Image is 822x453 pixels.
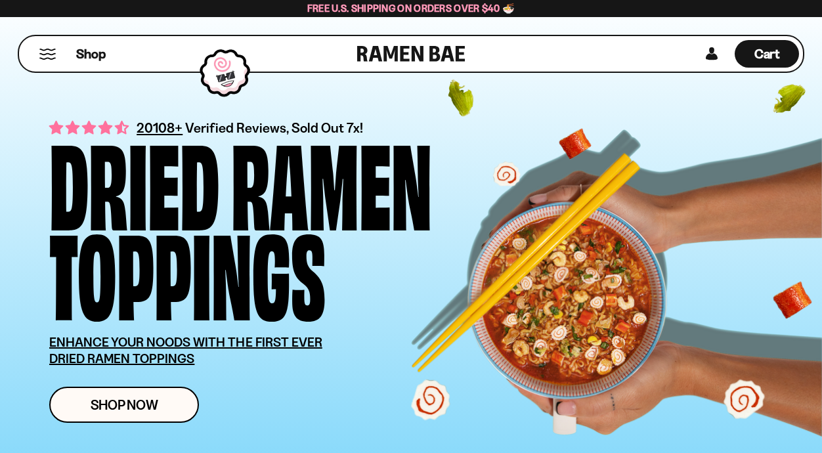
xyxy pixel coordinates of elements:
a: Shop [76,40,106,68]
div: Ramen [231,135,432,225]
a: Shop Now [49,387,199,423]
div: Dried [49,135,219,225]
div: Toppings [49,225,326,314]
span: Free U.S. Shipping on Orders over $40 🍜 [307,2,515,14]
span: Shop Now [91,398,158,412]
span: Cart [754,46,780,62]
u: ENHANCE YOUR NOODS WITH THE FIRST EVER DRIED RAMEN TOPPINGS [49,334,322,366]
a: Cart [735,36,799,72]
span: Shop [76,45,106,63]
button: Mobile Menu Trigger [39,49,56,60]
